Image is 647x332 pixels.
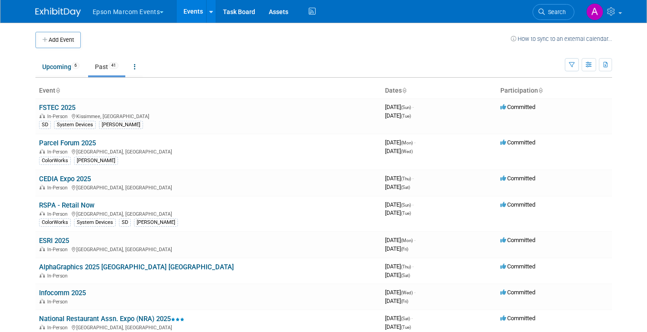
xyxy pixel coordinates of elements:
span: In-Person [47,247,70,253]
span: - [414,237,415,243]
span: (Fri) [401,299,408,304]
span: [DATE] [385,209,411,216]
span: [DATE] [385,315,413,322]
span: [DATE] [385,139,415,146]
span: [DATE] [385,148,413,154]
span: [DATE] [385,183,410,190]
span: (Sat) [401,273,410,278]
span: [DATE] [385,263,414,270]
img: In-Person Event [40,149,45,154]
a: How to sync to an external calendar... [511,35,612,42]
span: - [414,139,415,146]
span: In-Person [47,149,70,155]
span: (Mon) [401,140,413,145]
a: Sort by Participation Type [538,87,543,94]
span: In-Person [47,325,70,331]
div: [GEOGRAPHIC_DATA], [GEOGRAPHIC_DATA] [39,245,378,253]
span: Committed [500,104,535,110]
div: SD [119,218,131,227]
span: (Sun) [401,105,411,110]
span: (Fri) [401,247,408,252]
span: [DATE] [385,237,415,243]
span: - [411,315,413,322]
span: (Sat) [401,185,410,190]
span: 41 [109,62,119,69]
span: In-Person [47,273,70,279]
a: ESRI 2025 [39,237,69,245]
a: Past41 [88,58,125,75]
div: ColorWorks [39,218,71,227]
span: [DATE] [385,323,411,330]
span: [DATE] [385,297,408,304]
img: Alex Madrid [586,3,603,20]
a: CEDIA Expo 2025 [39,175,91,183]
img: In-Person Event [40,185,45,189]
span: - [412,104,414,110]
span: Search [545,9,566,15]
img: In-Person Event [40,114,45,118]
a: Parcel Forum 2025 [39,139,96,147]
span: In-Person [47,299,70,305]
img: In-Person Event [40,211,45,216]
span: In-Person [47,114,70,119]
span: Committed [500,201,535,208]
img: In-Person Event [40,273,45,277]
span: (Thu) [401,176,411,181]
span: (Tue) [401,211,411,216]
span: [DATE] [385,104,414,110]
span: Committed [500,289,535,296]
th: Dates [381,83,497,99]
div: SD [39,121,51,129]
span: - [412,175,414,182]
div: ColorWorks [39,157,71,165]
span: [DATE] [385,112,411,119]
a: Sort by Event Name [55,87,60,94]
span: (Thu) [401,264,411,269]
img: In-Person Event [40,299,45,303]
span: - [412,201,414,208]
span: (Sat) [401,316,410,321]
div: System Devices [74,218,116,227]
span: [DATE] [385,201,414,208]
span: [DATE] [385,175,414,182]
span: Committed [500,139,535,146]
div: [GEOGRAPHIC_DATA], [GEOGRAPHIC_DATA] [39,210,378,217]
span: - [414,289,415,296]
span: Committed [500,237,535,243]
div: [GEOGRAPHIC_DATA], [GEOGRAPHIC_DATA] [39,323,378,331]
span: (Tue) [401,114,411,119]
span: Committed [500,315,535,322]
a: Sort by Start Date [402,87,406,94]
span: In-Person [47,185,70,191]
span: (Mon) [401,238,413,243]
img: In-Person Event [40,247,45,251]
div: [PERSON_NAME] [134,218,178,227]
div: [GEOGRAPHIC_DATA], [GEOGRAPHIC_DATA] [39,148,378,155]
span: Committed [500,175,535,182]
span: - [412,263,414,270]
img: ExhibitDay [35,8,81,17]
a: Upcoming6 [35,58,86,75]
a: National Restaurant Assn. Expo (NRA) 2025 [39,315,184,323]
a: Search [533,4,574,20]
div: Kissimmee, [GEOGRAPHIC_DATA] [39,112,378,119]
span: In-Person [47,211,70,217]
div: [GEOGRAPHIC_DATA], [GEOGRAPHIC_DATA] [39,183,378,191]
a: RSPA - Retail Now [39,201,94,209]
a: FSTEC 2025 [39,104,75,112]
span: Committed [500,263,535,270]
span: [DATE] [385,272,410,278]
span: [DATE] [385,245,408,252]
span: (Sun) [401,203,411,208]
span: (Wed) [401,149,413,154]
span: [DATE] [385,289,415,296]
span: (Wed) [401,290,413,295]
div: [PERSON_NAME] [99,121,143,129]
th: Event [35,83,381,99]
a: Infocomm 2025 [39,289,86,297]
div: System Devices [54,121,96,129]
th: Participation [497,83,612,99]
span: 6 [72,62,79,69]
img: In-Person Event [40,325,45,329]
a: AlphaGraphics 2025 [GEOGRAPHIC_DATA] [GEOGRAPHIC_DATA] [39,263,234,271]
